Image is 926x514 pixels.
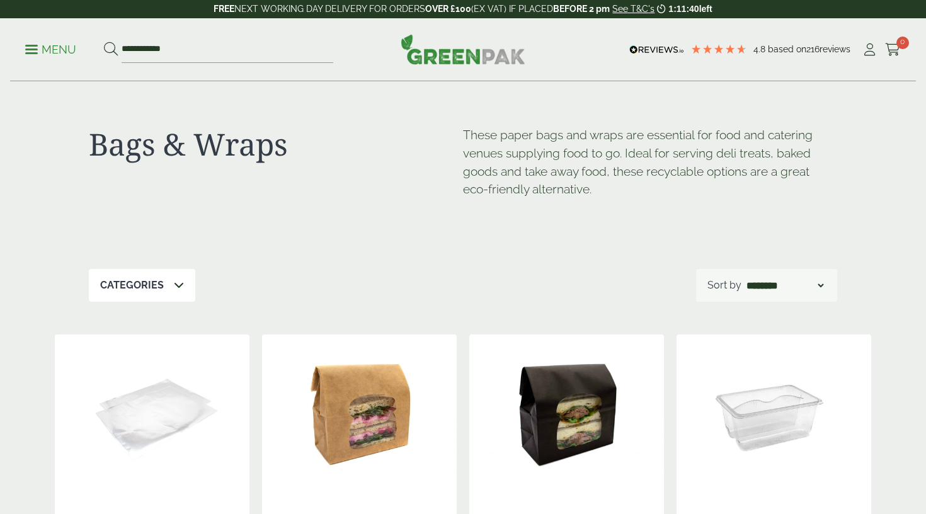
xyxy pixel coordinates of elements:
img: REVIEWS.io [629,45,684,54]
p: These paper bags and wraps are essential for food and catering venues supplying food to go. Ideal... [463,126,837,198]
span: left [699,4,712,14]
span: 216 [806,44,820,54]
p: Menu [25,42,76,57]
i: My Account [862,43,877,56]
p: Categories [100,278,164,293]
a: 0 [885,40,901,59]
strong: FREE [214,4,234,14]
select: Shop order [744,278,826,293]
span: Based on [768,44,806,54]
img: Plastic Sandwich Bag insert [677,334,871,492]
div: 4.79 Stars [690,43,747,55]
img: Laminated Kraft Sandwich Bag [262,334,457,492]
i: Cart [885,43,901,56]
img: Laminated Black Sandwich Bag [469,334,664,492]
img: GP3330019D Foil Sheet Sulphate Lined bare [55,334,249,492]
span: reviews [820,44,850,54]
h1: Bags & Wraps [89,126,463,163]
img: GreenPak Supplies [401,34,525,64]
a: See T&C's [612,4,654,14]
span: 4.8 [753,44,768,54]
span: 1:11:40 [668,4,699,14]
a: Menu [25,42,76,55]
strong: BEFORE 2 pm [553,4,610,14]
span: 0 [896,37,909,49]
strong: OVER £100 [425,4,471,14]
p: Sort by [707,278,741,293]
